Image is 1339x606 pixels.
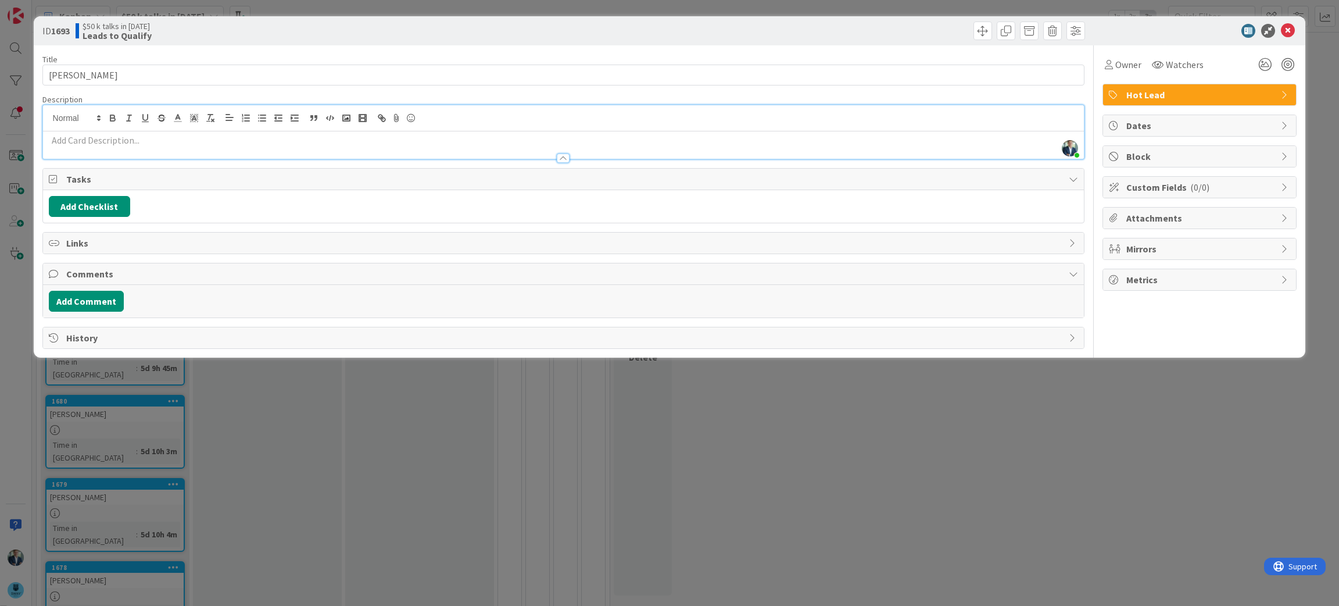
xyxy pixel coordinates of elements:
[42,94,83,105] span: Description
[49,291,124,312] button: Add Comment
[83,31,152,40] b: Leads to Qualify
[66,267,1064,281] span: Comments
[1190,181,1209,193] span: ( 0/0 )
[1126,119,1275,133] span: Dates
[1166,58,1204,72] span: Watchers
[24,2,53,16] span: Support
[1126,88,1275,102] span: Hot Lead
[1062,140,1078,156] img: pOu5ulPuOl6OOpGbiWwolM69nWMwQGHi.jpeg
[1126,180,1275,194] span: Custom Fields
[1126,211,1275,225] span: Attachments
[66,331,1064,345] span: History
[1126,242,1275,256] span: Mirrors
[83,22,152,31] span: $50 k talks in [DATE]
[1126,273,1275,287] span: Metrics
[66,236,1064,250] span: Links
[51,25,70,37] b: 1693
[49,196,130,217] button: Add Checklist
[42,54,58,65] label: Title
[1115,58,1141,72] span: Owner
[42,65,1085,85] input: type card name here...
[1126,149,1275,163] span: Block
[66,172,1064,186] span: Tasks
[42,24,70,38] span: ID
